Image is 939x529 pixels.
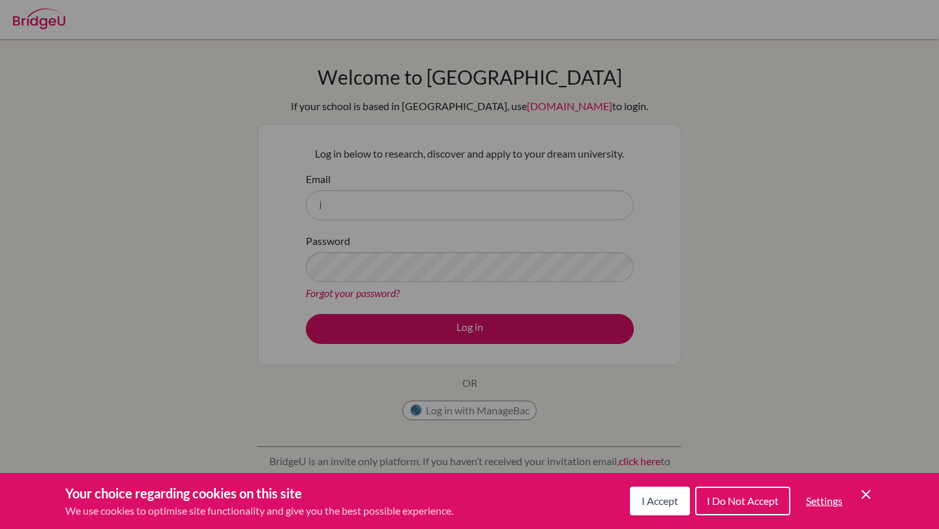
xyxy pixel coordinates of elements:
button: I Accept [630,487,690,515]
span: Settings [806,494,842,507]
h3: Your choice regarding cookies on this site [65,483,453,503]
span: I Do Not Accept [707,494,779,507]
p: We use cookies to optimise site functionality and give you the best possible experience. [65,503,453,519]
button: Save and close [858,487,874,502]
button: I Do Not Accept [695,487,790,515]
span: I Accept [642,494,678,507]
button: Settings [796,488,853,514]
